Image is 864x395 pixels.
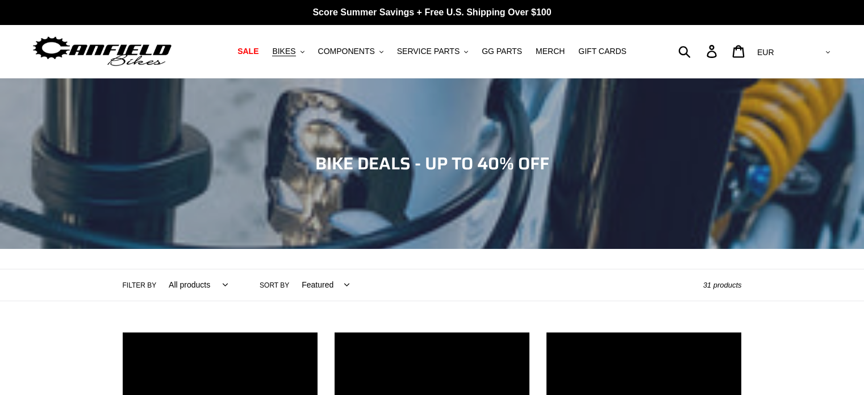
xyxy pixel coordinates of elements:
[123,280,157,290] label: Filter by
[391,44,474,59] button: SERVICE PARTS
[476,44,528,59] a: GG PARTS
[318,47,375,56] span: COMPONENTS
[272,47,295,56] span: BIKES
[536,47,565,56] span: MERCH
[684,39,713,64] input: Search
[31,34,173,69] img: Canfield Bikes
[315,150,549,177] span: BIKE DEALS - UP TO 40% OFF
[266,44,310,59] button: BIKES
[573,44,632,59] a: GIFT CARDS
[232,44,264,59] a: SALE
[578,47,627,56] span: GIFT CARDS
[397,47,460,56] span: SERVICE PARTS
[482,47,522,56] span: GG PARTS
[260,280,289,290] label: Sort by
[237,47,258,56] span: SALE
[312,44,389,59] button: COMPONENTS
[530,44,570,59] a: MERCH
[703,281,742,289] span: 31 products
